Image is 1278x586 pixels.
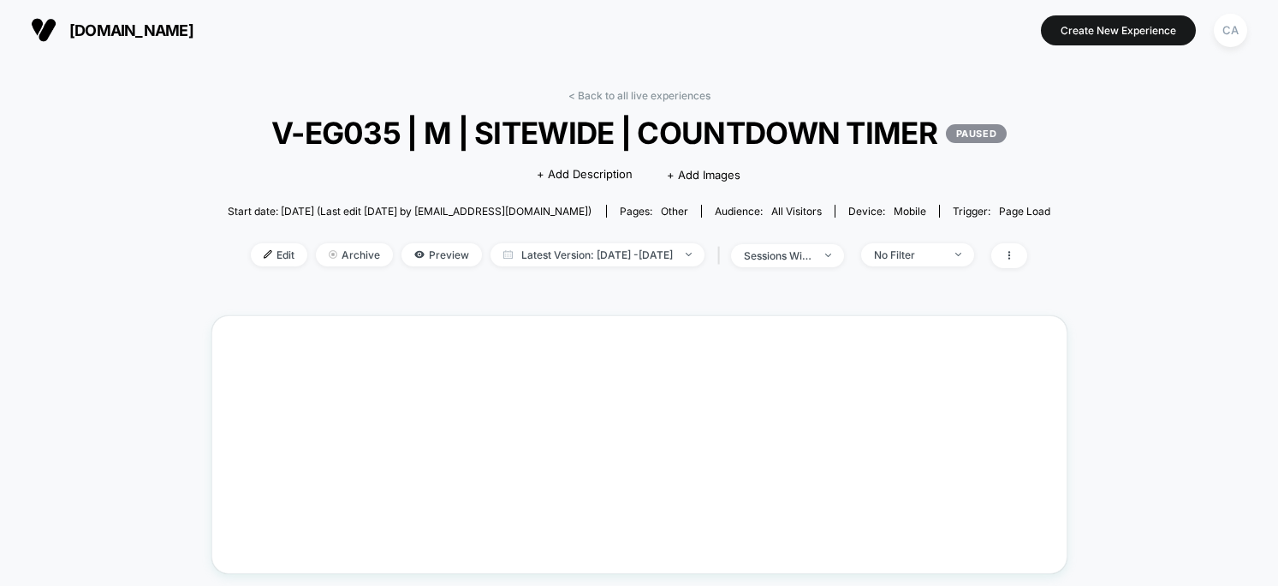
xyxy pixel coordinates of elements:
span: V-EG035 | M | SITEWIDE | COUNTDOWN TIMER [269,115,1009,151]
span: mobile [894,205,926,218]
img: end [329,250,337,259]
p: PAUSED [946,124,1007,143]
div: Pages: [620,205,688,218]
span: Edit [251,243,307,266]
span: All Visitors [771,205,822,218]
div: No Filter [874,248,942,261]
img: end [686,253,692,256]
img: end [825,254,831,257]
span: other [661,205,688,218]
span: [DOMAIN_NAME] [69,21,193,39]
button: CA [1209,13,1252,48]
img: end [955,253,961,256]
img: edit [264,250,272,259]
a: < Back to all live experiences [568,89,710,102]
span: + Add Description [537,166,633,183]
div: Trigger: [953,205,1050,218]
button: [DOMAIN_NAME] [26,16,199,44]
button: Create New Experience [1041,15,1196,45]
span: Device: [835,205,939,218]
span: | [713,243,731,268]
span: Archive [316,243,393,266]
span: + Add Images [667,168,740,182]
div: CA [1214,14,1247,47]
div: sessions with impression [744,249,812,262]
span: Preview [401,243,482,266]
span: Page Load [999,205,1050,218]
span: Latest Version: [DATE] - [DATE] [490,243,704,266]
div: Audience: [715,205,822,218]
span: Start date: [DATE] (Last edit [DATE] by [EMAIL_ADDRESS][DOMAIN_NAME]) [228,205,591,218]
img: Visually logo [31,17,56,43]
img: calendar [503,250,513,259]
